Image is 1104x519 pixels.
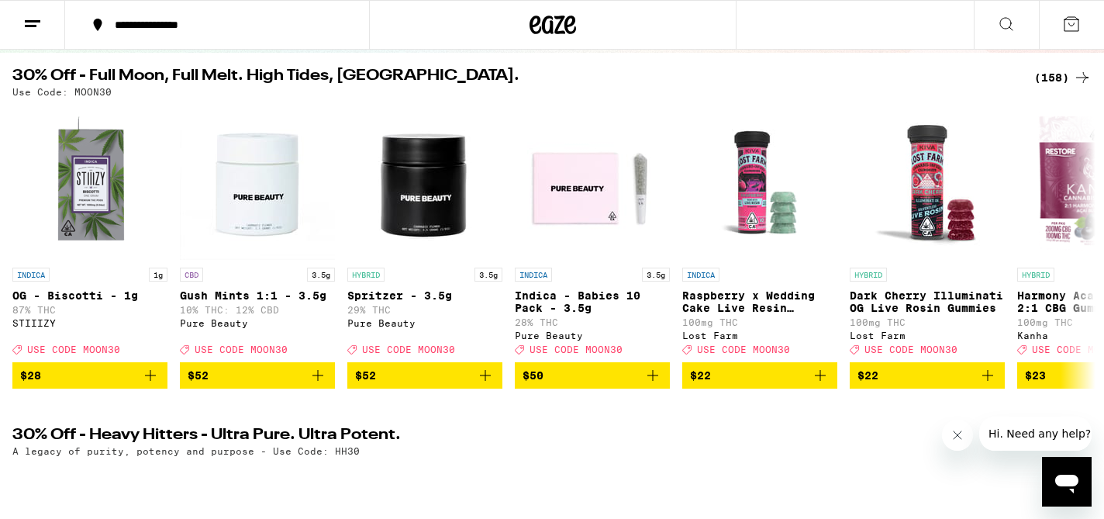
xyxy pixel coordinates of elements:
[12,362,167,389] button: Add to bag
[850,268,887,282] p: HYBRID
[27,344,120,355] span: USE CODE MOON30
[682,317,837,327] p: 100mg THC
[12,305,167,315] p: 87% THC
[12,87,112,97] p: Use Code: MOON30
[20,369,41,382] span: $28
[180,268,203,282] p: CBD
[12,446,360,456] p: A legacy of purity, potency and purpose - Use Code: HH30
[850,105,1005,260] img: Lost Farm - Dark Cherry Illuminati OG Live Rosin Gummies
[515,268,552,282] p: INDICA
[12,427,1016,446] h2: 30% Off - Heavy Hitters - Ultra Pure. Ultra Potent.
[682,105,837,362] a: Open page for Raspberry x Wedding Cake Live Resin Gummies from Lost Farm
[515,330,670,341] div: Pure Beauty
[530,344,623,355] span: USE CODE MOON30
[12,68,1016,87] h2: 30% Off - Full Moon, Full Melt. High Tides, [GEOGRAPHIC_DATA].
[1017,268,1054,282] p: HYBRID
[12,289,167,302] p: OG - Biscotti - 1g
[682,268,719,282] p: INDICA
[515,317,670,327] p: 28% THC
[1042,457,1092,507] iframe: Button to launch messaging window
[12,268,50,282] p: INDICA
[180,105,335,362] a: Open page for Gush Mints 1:1 - 3.5g from Pure Beauty
[682,289,837,314] p: Raspberry x Wedding Cake Live Resin Gummies
[347,362,502,389] button: Add to bag
[347,105,502,260] img: Pure Beauty - Spritzer - 3.5g
[307,268,335,282] p: 3.5g
[515,289,670,314] p: Indica - Babies 10 Pack - 3.5g
[355,369,376,382] span: $52
[180,305,335,315] p: 10% THC: 12% CBD
[850,330,1005,341] div: Lost Farm
[347,289,502,302] p: Spritzer - 3.5g
[1025,369,1046,382] span: $23
[850,105,1005,362] a: Open page for Dark Cherry Illuminati OG Live Rosin Gummies from Lost Farm
[195,344,288,355] span: USE CODE MOON30
[857,369,878,382] span: $22
[474,268,502,282] p: 3.5g
[682,330,837,341] div: Lost Farm
[180,318,335,328] div: Pure Beauty
[515,105,670,260] img: Pure Beauty - Indica - Babies 10 Pack - 3.5g
[642,268,670,282] p: 3.5g
[682,105,837,260] img: Lost Farm - Raspberry x Wedding Cake Live Resin Gummies
[864,344,957,355] span: USE CODE MOON30
[347,268,385,282] p: HYBRID
[149,268,167,282] p: 1g
[690,369,711,382] span: $22
[12,318,167,328] div: STIIIZY
[682,362,837,389] button: Add to bag
[942,420,973,451] iframe: Close message
[347,105,502,362] a: Open page for Spritzer - 3.5g from Pure Beauty
[347,305,502,315] p: 29% THC
[850,317,1005,327] p: 100mg THC
[12,105,167,260] img: STIIIZY - OG - Biscotti - 1g
[188,369,209,382] span: $52
[347,318,502,328] div: Pure Beauty
[515,105,670,362] a: Open page for Indica - Babies 10 Pack - 3.5g from Pure Beauty
[12,105,167,362] a: Open page for OG - Biscotti - 1g from STIIIZY
[362,344,455,355] span: USE CODE MOON30
[180,362,335,389] button: Add to bag
[850,289,1005,314] p: Dark Cherry Illuminati OG Live Rosin Gummies
[180,289,335,302] p: Gush Mints 1:1 - 3.5g
[850,362,1005,389] button: Add to bag
[523,369,543,382] span: $50
[180,105,335,260] img: Pure Beauty - Gush Mints 1:1 - 3.5g
[1034,68,1092,87] a: (158)
[697,344,790,355] span: USE CODE MOON30
[979,417,1092,451] iframe: Message from company
[515,362,670,389] button: Add to bag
